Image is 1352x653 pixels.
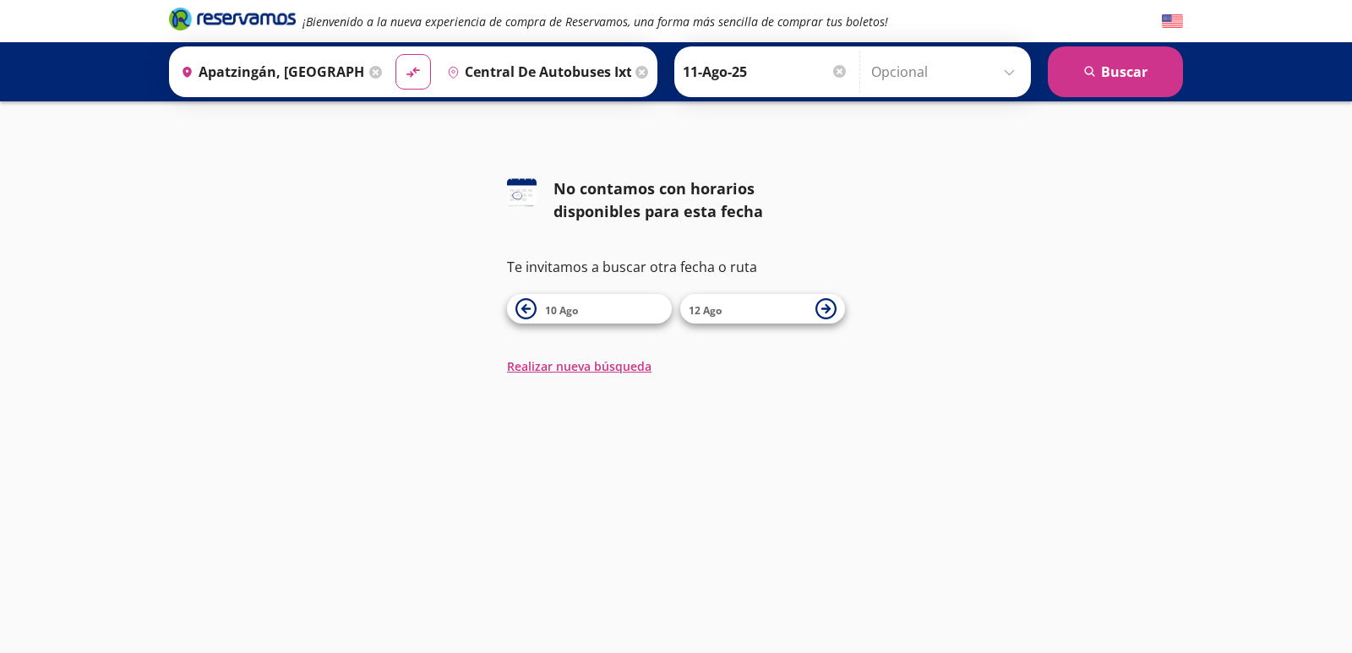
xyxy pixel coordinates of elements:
[1162,11,1183,32] button: English
[174,51,365,93] input: Buscar Origen
[169,6,296,31] i: Brand Logo
[545,303,578,318] span: 10 Ago
[689,303,722,318] span: 12 Ago
[871,51,1022,93] input: Opcional
[440,51,631,93] input: Buscar Destino
[680,294,845,324] button: 12 Ago
[169,6,296,36] a: Brand Logo
[303,14,888,30] em: ¡Bienvenido a la nueva experiencia de compra de Reservamos, una forma más sencilla de comprar tus...
[553,177,845,223] div: No contamos con horarios disponibles para esta fecha
[507,294,672,324] button: 10 Ago
[1048,46,1183,97] button: Buscar
[507,357,651,375] button: Realizar nueva búsqueda
[683,51,848,93] input: Elegir Fecha
[507,257,845,277] p: Te invitamos a buscar otra fecha o ruta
